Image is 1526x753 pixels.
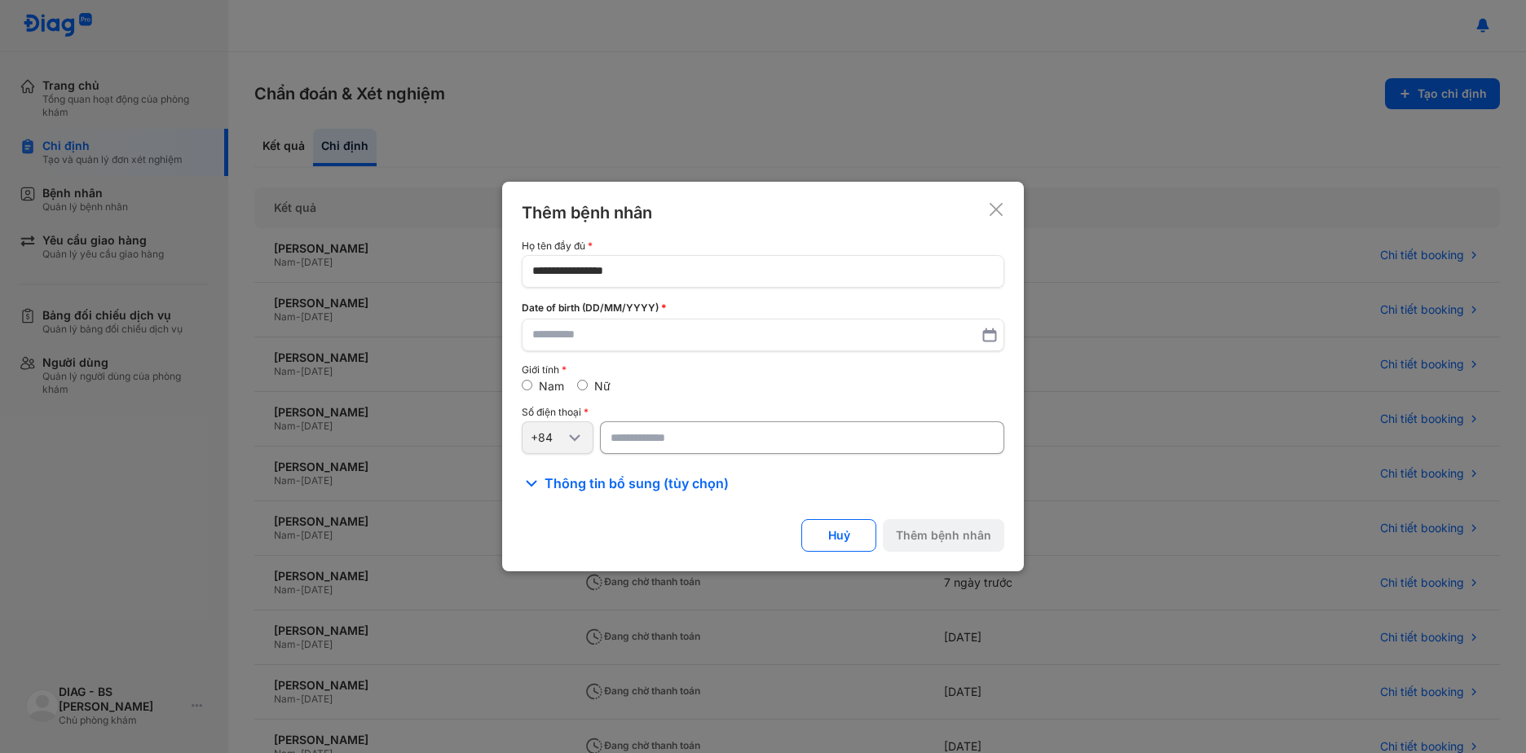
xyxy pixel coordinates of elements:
[594,379,611,393] label: Nữ
[522,301,1004,315] div: Date of birth (DD/MM/YYYY)
[545,473,729,493] span: Thông tin bổ sung (tùy chọn)
[801,519,876,552] button: Huỷ
[522,240,1004,252] div: Họ tên đầy đủ
[531,430,565,445] div: +84
[522,364,1004,376] div: Giới tính
[883,519,1004,552] button: Thêm bệnh nhân
[522,201,652,224] div: Thêm bệnh nhân
[522,407,1004,418] div: Số điện thoại
[539,379,564,393] label: Nam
